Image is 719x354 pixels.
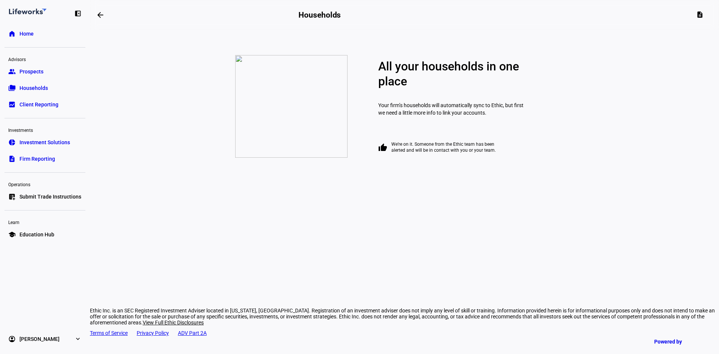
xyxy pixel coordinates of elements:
span: Home [19,30,34,37]
a: groupProspects [4,64,85,79]
div: Operations [4,179,85,189]
p: All your households in one place [378,59,524,89]
eth-mat-symbol: home [8,30,16,37]
a: ADV Part 2A [178,330,207,336]
eth-mat-symbol: bid_landscape [8,101,16,108]
eth-mat-symbol: folder_copy [8,84,16,92]
span: Prospects [19,68,43,75]
mat-icon: thumb_up [378,143,387,152]
a: descriptionFirm Reporting [4,151,85,166]
span: Client Reporting [19,101,58,108]
p: We’re on it. Someone from the Ethic team has been alerted and will be in contact with you or your... [378,141,498,153]
eth-mat-symbol: list_alt_add [8,193,16,200]
div: Advisors [4,54,85,64]
eth-mat-symbol: pie_chart [8,139,16,146]
eth-mat-symbol: left_panel_close [74,10,82,17]
div: Investments [4,124,85,135]
span: Firm Reporting [19,155,55,163]
div: Learn [4,217,85,227]
span: Investment Solutions [19,139,70,146]
a: homeHome [4,26,85,41]
span: [PERSON_NAME] [19,335,60,343]
span: Education Hub [19,231,54,238]
eth-mat-symbol: description [8,155,16,163]
a: folder_copyHouseholds [4,81,85,96]
a: Terms of Service [90,330,128,336]
a: pie_chartInvestment Solutions [4,135,85,150]
img: zero-household.png [235,55,348,158]
p: Your firm’s households will automatically sync to Ethic, but first we need a little more info to ... [378,94,524,124]
a: bid_landscapeClient Reporting [4,97,85,112]
span: Submit Trade Instructions [19,193,81,200]
eth-mat-symbol: account_circle [8,335,16,343]
span: View Full Ethic Disclosures [143,320,204,326]
mat-icon: description [696,11,704,18]
a: Privacy Policy [137,330,169,336]
eth-mat-symbol: group [8,68,16,75]
div: Ethic Inc. is an SEC Registered Investment Adviser located in [US_STATE], [GEOGRAPHIC_DATA]. Regi... [90,308,719,326]
span: Households [19,84,48,92]
a: Powered by [650,335,708,348]
eth-mat-symbol: school [8,231,16,238]
eth-mat-symbol: expand_more [74,335,82,343]
h2: Households [298,10,341,19]
mat-icon: arrow_backwards [96,10,105,19]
